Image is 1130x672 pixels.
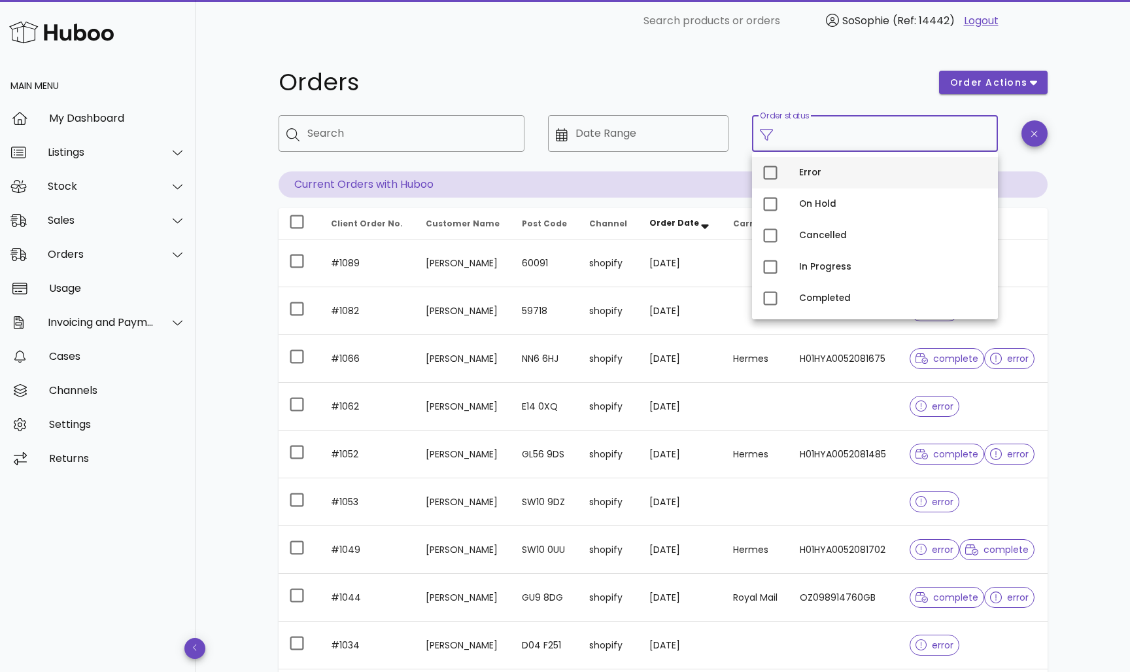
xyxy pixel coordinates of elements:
div: Sales [48,214,154,226]
div: My Dashboard [49,112,186,124]
span: error [916,545,954,554]
td: shopify [579,574,639,622]
span: error [916,641,954,650]
div: Channels [49,384,186,397]
td: [PERSON_NAME] [415,287,512,335]
td: E14 0XQ [511,383,579,431]
span: Post Code [522,218,567,229]
a: Logout [964,13,999,29]
div: Returns [49,452,186,465]
td: #1066 [320,335,415,383]
td: shopify [579,431,639,478]
td: shopify [579,478,639,526]
span: (Ref: 14442) [893,13,955,28]
td: [PERSON_NAME] [415,622,512,669]
div: Orders [48,248,154,260]
td: [DATE] [639,431,723,478]
td: [DATE] [639,478,723,526]
td: #1062 [320,383,415,431]
th: Carrier [723,208,789,239]
th: Customer Name [415,208,512,239]
td: [DATE] [639,287,723,335]
button: order actions [939,71,1048,94]
div: Stock [48,180,154,192]
td: H01HYA0052081675 [789,335,899,383]
td: NN6 6HJ [511,335,579,383]
td: shopify [579,335,639,383]
td: shopify [579,622,639,669]
td: [DATE] [639,526,723,574]
td: 60091 [511,239,579,287]
span: Order Date [649,217,699,228]
td: OZ098914760GB [789,574,899,622]
div: Completed [799,293,987,304]
div: Settings [49,418,186,431]
td: #1082 [320,287,415,335]
img: Huboo Logo [9,18,114,46]
label: Order status [760,111,809,121]
th: Client Order No. [320,208,415,239]
div: Listings [48,146,154,158]
td: Hermes [723,526,789,574]
td: H01HYA0052081485 [789,431,899,478]
td: [PERSON_NAME] [415,383,512,431]
td: #1053 [320,478,415,526]
td: [DATE] [639,239,723,287]
td: shopify [579,383,639,431]
td: H01HYA0052081702 [789,526,899,574]
td: [PERSON_NAME] [415,574,512,622]
span: error [990,450,1029,459]
td: Hermes [723,335,789,383]
span: Customer Name [426,218,500,229]
div: Cases [49,350,186,363]
td: [DATE] [639,383,723,431]
td: [PERSON_NAME] [415,335,512,383]
div: On Hold [799,199,987,209]
span: error [990,593,1029,602]
td: #1089 [320,239,415,287]
td: SW10 9DZ [511,478,579,526]
span: Channel [589,218,627,229]
span: complete [965,545,1029,554]
div: Cancelled [799,230,987,241]
td: D04 F251 [511,622,579,669]
td: [PERSON_NAME] [415,239,512,287]
span: SoSophie [842,13,889,28]
span: Carrier [733,218,765,229]
td: #1049 [320,526,415,574]
div: Error [799,168,987,178]
div: Invoicing and Payments [48,316,154,328]
div: Usage [49,282,186,294]
span: error [990,354,1029,363]
p: Current Orders with Huboo [279,171,1048,198]
td: Hermes [723,431,789,478]
td: [DATE] [639,574,723,622]
td: #1034 [320,622,415,669]
th: Order Date: Sorted descending. Activate to remove sorting. [639,208,723,239]
th: Post Code [511,208,579,239]
td: [PERSON_NAME] [415,478,512,526]
span: error [916,402,954,411]
td: [DATE] [639,622,723,669]
td: Royal Mail [723,574,789,622]
td: #1052 [320,431,415,478]
td: #1044 [320,574,415,622]
span: complete [916,593,979,602]
td: SW10 0UU [511,526,579,574]
span: complete [916,354,979,363]
span: error [916,497,954,506]
td: 59718 [511,287,579,335]
td: [PERSON_NAME] [415,431,512,478]
td: [PERSON_NAME] [415,526,512,574]
span: Client Order No. [331,218,403,229]
td: GU9 8DG [511,574,579,622]
div: In Progress [799,262,987,272]
td: shopify [579,287,639,335]
td: GL56 9DS [511,431,579,478]
th: Channel [579,208,639,239]
td: [DATE] [639,335,723,383]
h1: Orders [279,71,923,94]
span: order actions [950,76,1028,90]
td: shopify [579,526,639,574]
td: shopify [579,239,639,287]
